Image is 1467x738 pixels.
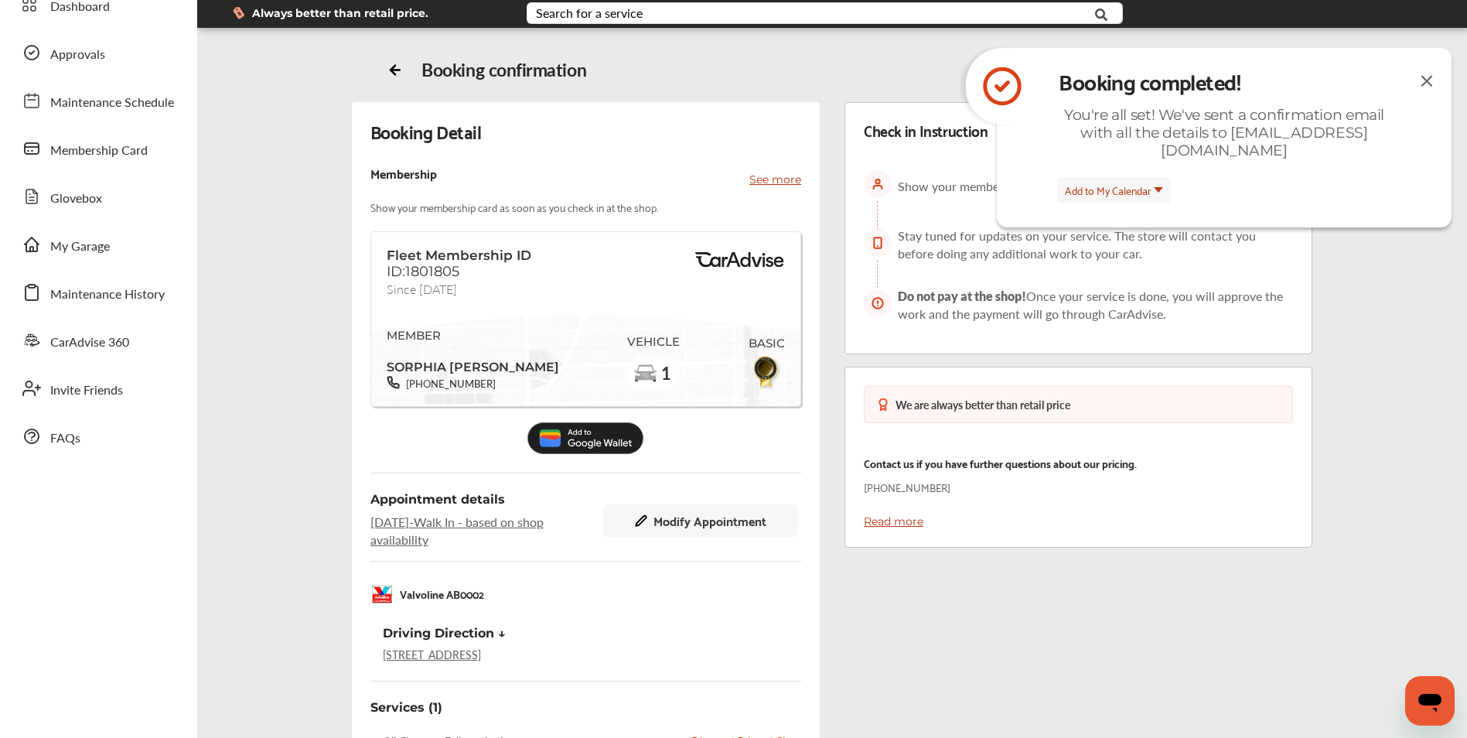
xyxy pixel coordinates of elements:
[370,492,505,507] span: Appointment details
[387,263,459,280] span: ID:1801805
[383,626,506,641] div: Driving Direction ↓
[252,8,428,19] span: Always better than retail price.
[14,80,182,121] a: Maintenance Schedule
[898,177,1238,195] span: Show your membership card at the store as soon as you arrive.
[14,272,182,313] a: Maintenance History
[627,335,680,349] span: VEHICLE
[50,45,105,65] span: Approvals
[633,362,658,387] img: car-basic.192fe7b4.svg
[400,376,496,391] span: [PHONE_NUMBER]
[1065,181,1151,199] span: Add to My Calendar
[50,237,110,257] span: My Garage
[966,48,1039,125] img: icon-check-circle.92f6e2ec.svg
[50,381,123,401] span: Invite Friends
[14,368,182,408] a: Invite Friends
[864,454,1137,472] p: Contact us if you have further questions about our pricing.
[898,287,1283,323] span: Once your service is done, you will approve the work and the payment will go through CarAdvise.
[14,320,182,360] a: CarAdvise 360
[896,399,1070,410] div: We are always better than retail price
[409,513,414,531] span: -
[14,32,182,73] a: Approvals
[370,583,394,606] img: logo-valvoline.png
[693,252,786,268] img: BasicPremiumLogo.8d547ee0.svg
[50,333,129,353] span: CarAdvise 360
[749,354,784,390] img: BasicBadge.31956f0b.svg
[387,248,531,263] span: Fleet Membership ID
[877,398,889,411] img: medal-badge-icon.048288b6.svg
[1050,106,1398,159] div: You're all set! We've sent a confirmation email with all the details to [EMAIL_ADDRESS][DOMAIN_NAME]
[527,422,643,454] img: Add_to_Google_Wallet.5c177d4c.svg
[898,227,1256,262] span: Stay tuned for updates on your service. The store will contact you before doing any additional wo...
[660,364,671,383] span: 1
[370,513,586,548] span: Walk In - based on shop availability
[50,93,174,113] span: Maintenance Schedule
[383,647,481,662] a: [STREET_ADDRESS]
[370,513,409,531] span: [DATE]
[387,329,559,343] span: MEMBER
[749,337,785,350] span: BASIC
[370,700,442,715] div: Services (1)
[864,478,950,496] p: [PHONE_NUMBER]
[1405,676,1455,726] iframe: Button to launch messaging window
[603,504,798,537] button: Modify Appointment
[14,224,182,265] a: My Garage
[864,121,988,139] div: Check in Instruction
[1418,71,1436,91] img: close-icon.a004319c.svg
[898,289,1026,303] span: Do not pay at the shop!
[233,6,244,19] img: dollor_label_vector.a70140d1.svg
[400,585,484,603] p: Valvoline AB0002
[370,121,482,142] div: Booking Detail
[387,280,457,293] span: Since [DATE]
[14,416,182,456] a: FAQs
[50,429,80,449] span: FAQs
[14,176,182,217] a: Glovebox
[50,285,165,305] span: Maintenance History
[14,128,182,169] a: Membership Card
[653,514,766,528] span: Modify Appointment
[370,198,658,216] p: Show your membership card as soon as you check in at the shop.
[1059,62,1390,99] div: Booking completed!
[864,514,923,528] a: Read more
[749,172,801,187] p: See more
[421,59,586,80] div: Booking confirmation
[536,7,643,19] div: Search for a service
[387,376,400,389] img: phone-black.37208b07.svg
[387,351,559,376] span: SORPHIA [PERSON_NAME]
[1057,177,1171,203] button: Add to My Calendar
[50,141,148,161] span: Membership Card
[50,189,102,209] span: Glovebox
